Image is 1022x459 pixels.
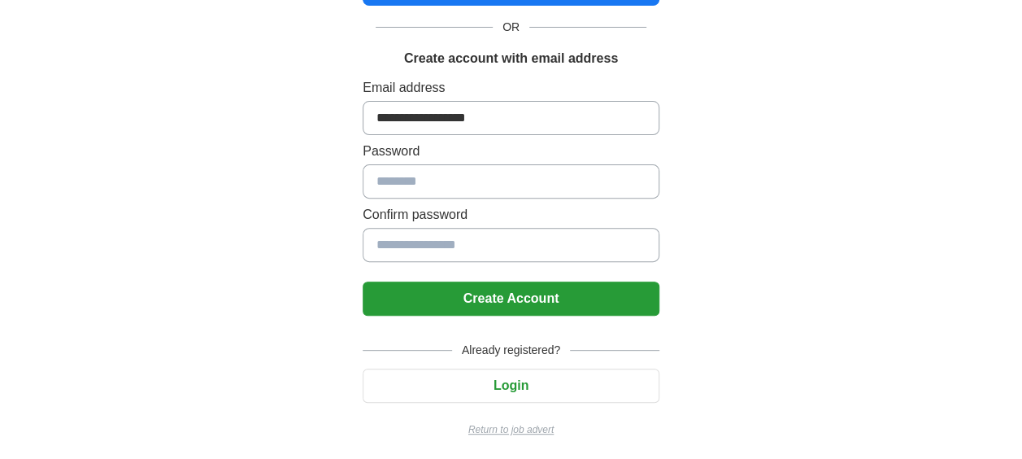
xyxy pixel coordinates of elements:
label: Confirm password [363,205,659,225]
span: OR [493,19,529,36]
button: Create Account [363,282,659,316]
a: Return to job advert [363,422,659,437]
label: Password [363,142,659,161]
button: Login [363,369,659,403]
label: Email address [363,78,659,98]
h1: Create account with email address [404,49,618,68]
span: Already registered? [452,342,570,359]
a: Login [363,378,659,392]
